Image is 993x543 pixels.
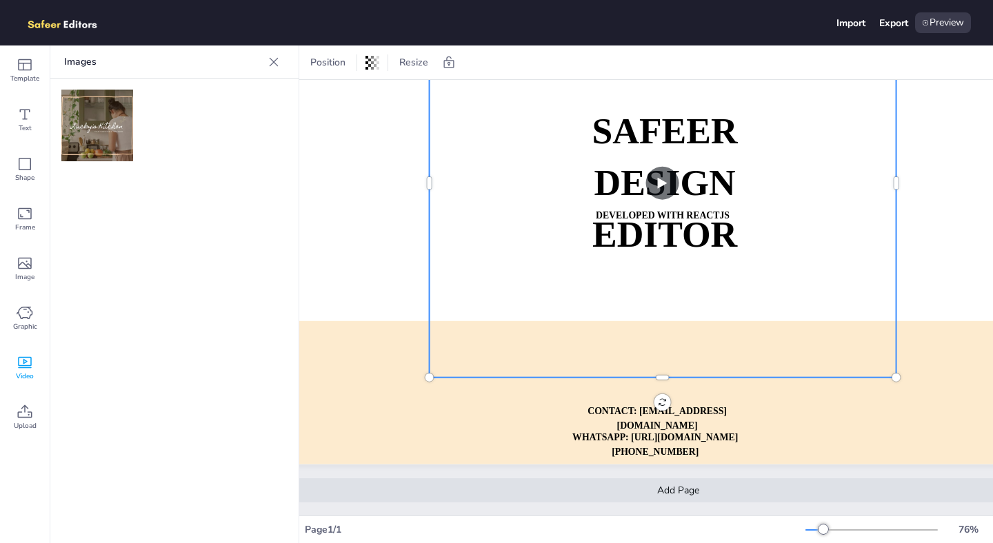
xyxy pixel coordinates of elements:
[836,17,865,30] div: Import
[305,523,805,536] div: Page 1 / 1
[13,321,37,332] span: Graphic
[588,406,727,431] strong: CONTACT: [EMAIL_ADDRESS][DOMAIN_NAME]
[397,56,431,69] span: Resize
[952,523,985,536] div: 76 %
[15,172,34,183] span: Shape
[61,90,133,161] img: 400w-IVVQCZOr1K4.jpg
[15,222,35,233] span: Frame
[15,271,34,283] span: Image
[16,371,34,382] span: Video
[64,45,263,79] p: Images
[879,17,908,30] div: Export
[10,73,39,84] span: Template
[915,12,971,33] div: Preview
[572,432,738,457] strong: WHATSAPP: [URL][DOMAIN_NAME][PHONE_NUMBER]
[22,12,117,33] img: logo.png
[308,56,348,69] span: Position
[19,123,32,134] span: Text
[14,420,37,431] span: Upload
